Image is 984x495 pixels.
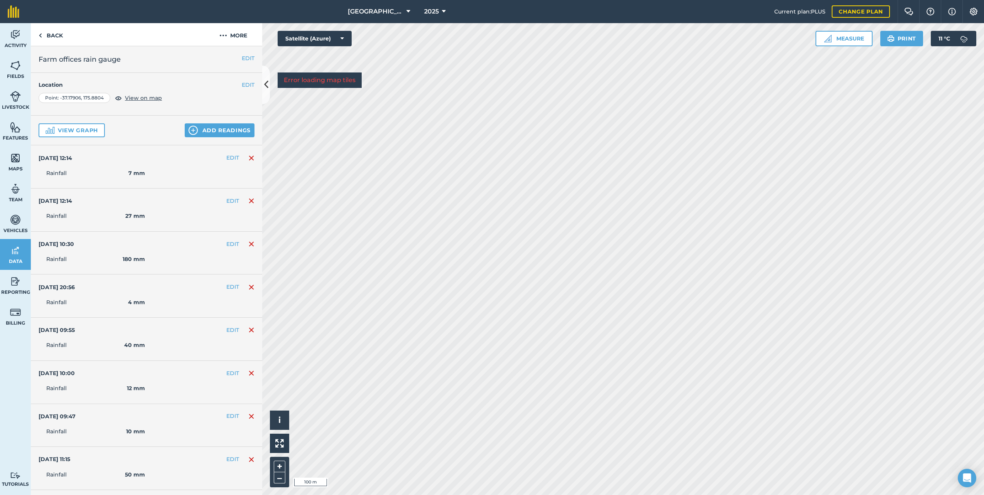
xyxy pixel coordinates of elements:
button: EDIT [226,283,239,291]
strong: 10 mm [126,427,145,436]
img: svg+xml;base64,PHN2ZyB4bWxucz0iaHR0cDovL3d3dy53My5vcmcvMjAwMC9zdmciIHdpZHRoPSI1NiIgaGVpZ2h0PSI2MC... [10,60,21,71]
strong: 12 mm [127,384,145,392]
button: EDIT [226,197,239,205]
button: 11 °C [931,31,976,46]
img: svg+xml;base64,PD94bWwgdmVyc2lvbj0iMS4wIiBlbmNvZGluZz0idXRmLTgiPz4KPCEtLSBHZW5lcmF0b3I6IEFkb2JlIE... [10,91,21,102]
img: svg+xml;base64,PHN2ZyB4bWxucz0iaHR0cDovL3d3dy53My5vcmcvMjAwMC9zdmciIHdpZHRoPSIxNiIgaGVpZ2h0PSIyNC... [248,369,254,378]
button: i [270,411,289,430]
p: Error loading map tiles [284,76,356,85]
h4: Location [39,81,254,89]
img: svg+xml;base64,PHN2ZyB4bWxucz0iaHR0cDovL3d3dy53My5vcmcvMjAwMC9zdmciIHdpZHRoPSI1NiIgaGVpZ2h0PSI2MC... [10,152,21,164]
span: i [278,415,281,425]
h4: [DATE] 09:55 [39,326,75,334]
h4: [DATE] 12:14 [39,154,72,162]
img: svg+xml;base64,PHN2ZyB4bWxucz0iaHR0cDovL3d3dy53My5vcmcvMjAwMC9zdmciIHdpZHRoPSIxNyIgaGVpZ2h0PSIxNy... [948,7,956,16]
span: Rainfall [46,384,67,392]
button: View graph [39,123,105,137]
img: fieldmargin Logo [8,5,19,18]
img: svg+xml;base64,PHN2ZyB4bWxucz0iaHR0cDovL3d3dy53My5vcmcvMjAwMC9zdmciIHdpZHRoPSIxNiIgaGVpZ2h0PSIyNC... [248,196,254,205]
button: View on map [115,93,162,103]
img: Ruler icon [824,35,832,42]
span: View on map [125,94,162,102]
img: svg+xml;base64,PHN2ZyB4bWxucz0iaHR0cDovL3d3dy53My5vcmcvMjAwMC9zdmciIHdpZHRoPSIyMCIgaGVpZ2h0PSIyNC... [219,31,227,40]
button: EDIT [226,412,239,420]
img: svg+xml;base64,PHN2ZyB4bWxucz0iaHR0cDovL3d3dy53My5vcmcvMjAwMC9zdmciIHdpZHRoPSIxOCIgaGVpZ2h0PSIyNC... [115,93,122,103]
button: More [204,23,262,46]
img: svg+xml;base64,PHN2ZyB4bWxucz0iaHR0cDovL3d3dy53My5vcmcvMjAwMC9zdmciIHdpZHRoPSIxNCIgaGVpZ2h0PSIyNC... [189,126,198,135]
div: Open Intercom Messenger [958,469,976,487]
img: svg+xml;base64,PHN2ZyB4bWxucz0iaHR0cDovL3d3dy53My5vcmcvMjAwMC9zdmciIHdpZHRoPSI5IiBoZWlnaHQ9IjI0Ii... [39,31,42,40]
img: svg+xml;base64,PD94bWwgdmVyc2lvbj0iMS4wIiBlbmNvZGluZz0idXRmLTgiPz4KPCEtLSBHZW5lcmF0b3I6IEFkb2JlIE... [10,276,21,287]
strong: 27 mm [125,212,145,220]
span: Rainfall [46,169,67,177]
img: svg+xml;base64,PD94bWwgdmVyc2lvbj0iMS4wIiBlbmNvZGluZz0idXRmLTgiPz4KPCEtLSBHZW5lcmF0b3I6IEFkb2JlIE... [10,214,21,226]
button: Add readings [185,123,254,137]
button: + [274,461,285,472]
img: svg+xml;base64,PHN2ZyB4bWxucz0iaHR0cDovL3d3dy53My5vcmcvMjAwMC9zdmciIHdpZHRoPSIxNiIgaGVpZ2h0PSIyNC... [248,153,254,163]
span: 11 ° C [939,31,950,46]
span: Rainfall [46,212,67,220]
img: Four arrows, one pointing top left, one top right, one bottom right and the last bottom left [275,439,284,448]
h4: [DATE] 09:47 [39,412,76,420]
img: A cog icon [969,8,978,15]
button: EDIT [226,240,239,248]
a: Back [31,23,71,46]
span: Rainfall [46,341,67,349]
span: Rainfall [46,427,67,436]
span: 2025 [424,7,439,16]
img: svg+xml;base64,PD94bWwgdmVyc2lvbj0iMS4wIiBlbmNvZGluZz0idXRmLTgiPz4KPCEtLSBHZW5lcmF0b3I6IEFkb2JlIE... [10,306,21,318]
a: Change plan [832,5,890,18]
strong: 50 mm [125,470,145,479]
span: Rainfall [46,255,67,263]
img: Two speech bubbles overlapping with the left bubble in the forefront [904,8,913,15]
img: svg+xml;base64,PHN2ZyB4bWxucz0iaHR0cDovL3d3dy53My5vcmcvMjAwMC9zdmciIHdpZHRoPSIxNiIgaGVpZ2h0PSIyNC... [248,239,254,249]
button: EDIT [242,54,254,62]
button: Measure [816,31,873,46]
button: – [274,472,285,483]
button: EDIT [226,369,239,377]
h4: [DATE] 20:56 [39,283,75,291]
h4: [DATE] 12:14 [39,197,72,205]
span: [GEOGRAPHIC_DATA] [348,7,403,16]
button: EDIT [226,326,239,334]
img: svg+xml;base64,PHN2ZyB4bWxucz0iaHR0cDovL3d3dy53My5vcmcvMjAwMC9zdmciIHdpZHRoPSIxNiIgaGVpZ2h0PSIyNC... [248,412,254,421]
img: svg+xml;base64,PHN2ZyB4bWxucz0iaHR0cDovL3d3dy53My5vcmcvMjAwMC9zdmciIHdpZHRoPSI1NiIgaGVpZ2h0PSI2MC... [10,121,21,133]
strong: 7 mm [128,169,145,177]
img: svg+xml;base64,PHN2ZyB4bWxucz0iaHR0cDovL3d3dy53My5vcmcvMjAwMC9zdmciIHdpZHRoPSIxNiIgaGVpZ2h0PSIyNC... [248,283,254,292]
button: EDIT [226,153,239,162]
img: svg+xml;base64,PHN2ZyB4bWxucz0iaHR0cDovL3d3dy53My5vcmcvMjAwMC9zdmciIHdpZHRoPSIxNiIgaGVpZ2h0PSIyNC... [248,455,254,464]
button: EDIT [226,455,239,463]
img: A question mark icon [926,8,935,15]
strong: 4 mm [128,298,145,306]
strong: 180 mm [123,255,145,263]
h4: [DATE] 11:15 [39,455,70,463]
button: Satellite (Azure) [278,31,352,46]
img: svg+xml;base64,PD94bWwgdmVyc2lvbj0iMS4wIiBlbmNvZGluZz0idXRmLTgiPz4KPCEtLSBHZW5lcmF0b3I6IEFkb2JlIE... [10,29,21,40]
button: EDIT [242,81,254,89]
h2: Farm offices rain gauge [39,54,254,65]
button: Print [880,31,923,46]
img: svg+xml;base64,PD94bWwgdmVyc2lvbj0iMS4wIiBlbmNvZGluZz0idXRmLTgiPz4KPCEtLSBHZW5lcmF0b3I6IEFkb2JlIE... [10,472,21,479]
h4: [DATE] 10:30 [39,240,74,248]
div: Point : -37.17906 , 175.8804 [39,93,110,103]
img: svg+xml;base64,PHN2ZyB4bWxucz0iaHR0cDovL3d3dy53My5vcmcvMjAwMC9zdmciIHdpZHRoPSIxNiIgaGVpZ2h0PSIyNC... [248,325,254,335]
img: svg+xml;base64,PHN2ZyB4bWxucz0iaHR0cDovL3d3dy53My5vcmcvMjAwMC9zdmciIHdpZHRoPSIxOSIgaGVpZ2h0PSIyNC... [887,34,895,43]
h4: [DATE] 10:00 [39,369,75,377]
strong: 40 mm [124,341,145,349]
img: svg+xml;base64,PD94bWwgdmVyc2lvbj0iMS4wIiBlbmNvZGluZz0idXRmLTgiPz4KPCEtLSBHZW5lcmF0b3I6IEFkb2JlIE... [10,183,21,195]
span: Rainfall [46,470,67,479]
img: svg+xml;base64,PD94bWwgdmVyc2lvbj0iMS4wIiBlbmNvZGluZz0idXRmLTgiPz4KPCEtLSBHZW5lcmF0b3I6IEFkb2JlIE... [10,245,21,256]
img: svg+xml;base64,PD94bWwgdmVyc2lvbj0iMS4wIiBlbmNvZGluZz0idXRmLTgiPz4KPCEtLSBHZW5lcmF0b3I6IEFkb2JlIE... [45,126,55,135]
span: Current plan : PLUS [774,7,826,16]
img: svg+xml;base64,PD94bWwgdmVyc2lvbj0iMS4wIiBlbmNvZGluZz0idXRmLTgiPz4KPCEtLSBHZW5lcmF0b3I6IEFkb2JlIE... [956,31,972,46]
span: Rainfall [46,298,67,306]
